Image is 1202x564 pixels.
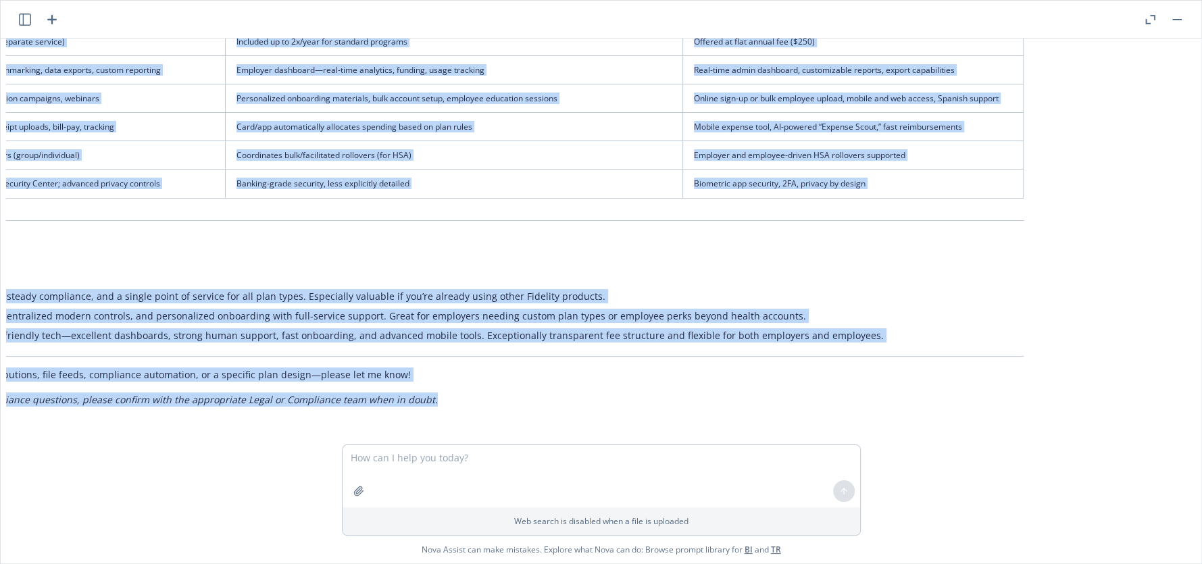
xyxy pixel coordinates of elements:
[225,27,682,55] td: Included up to 2x/year for standard programs
[422,536,781,563] span: Nova Assist can make mistakes. Explore what Nova can do: Browse prompt library for and
[682,113,1023,141] td: Mobile expense tool, AI-powered “Expense Scout,” fast reimbursements
[225,55,682,84] td: Employer dashboard—real-time analytics, funding, usage tracking
[745,544,753,555] a: BI
[351,515,852,527] p: Web search is disabled when a file is uploaded
[225,113,682,141] td: Card/app automatically allocates spending based on plan rules
[682,27,1023,55] td: Offered at flat annual fee ($250)
[225,141,682,170] td: Coordinates bulk/facilitated rollovers (for HSA)
[225,170,682,198] td: Banking-grade security, less explicitly detailed
[682,84,1023,112] td: Online sign-up or bulk employee upload, mobile and web access, Spanish support
[771,544,781,555] a: TR
[225,84,682,112] td: Personalized onboarding materials, bulk account setup, employee education sessions
[682,141,1023,170] td: Employer and employee-driven HSA rollovers supported
[682,170,1023,198] td: Biometric app security, 2FA, privacy by design
[682,55,1023,84] td: Real-time admin dashboard, customizable reports, export capabilities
